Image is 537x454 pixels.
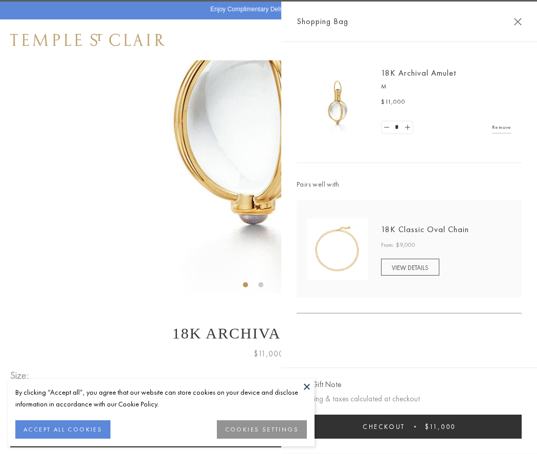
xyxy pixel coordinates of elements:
[425,422,456,431] span: $11,000
[381,224,469,235] a: 18K Classic Oval Chain
[307,72,368,133] img: 18K Archival Amulet
[514,18,522,26] button: Close Shopping Bag
[297,15,348,28] span: Shopping Bag
[217,420,307,439] button: COOKIES SETTINGS
[382,121,392,134] a: Set quantity to 0
[492,122,511,133] a: Remove
[381,240,415,251] span: From: $9,000
[297,378,341,391] button: Add Gift Note
[307,218,368,280] img: N88865-OV18
[10,34,165,46] img: Temple St. Clair
[297,415,522,439] button: Checkout $11,000
[210,5,321,15] p: Enjoy Complimentary Delivery & Returns
[10,367,33,384] span: Size:
[381,97,406,107] span: $11,000
[254,347,284,360] span: $11,000
[363,422,405,431] span: Checkout
[10,325,527,342] h1: 18K Archival Amulet
[381,82,511,92] p: M
[15,387,307,410] div: By clicking “Accept all”, you agree that our website can store cookies on your device and disclos...
[297,178,522,190] span: Pairs well with
[15,420,110,439] button: ACCEPT ALL COOKIES
[297,393,522,405] p: Shipping & taxes calculated at checkout
[402,121,412,134] a: Set quantity to 2
[392,263,429,272] span: VIEW DETAILS
[381,67,456,78] a: 18K Archival Amulet
[381,259,439,276] a: VIEW DETAILS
